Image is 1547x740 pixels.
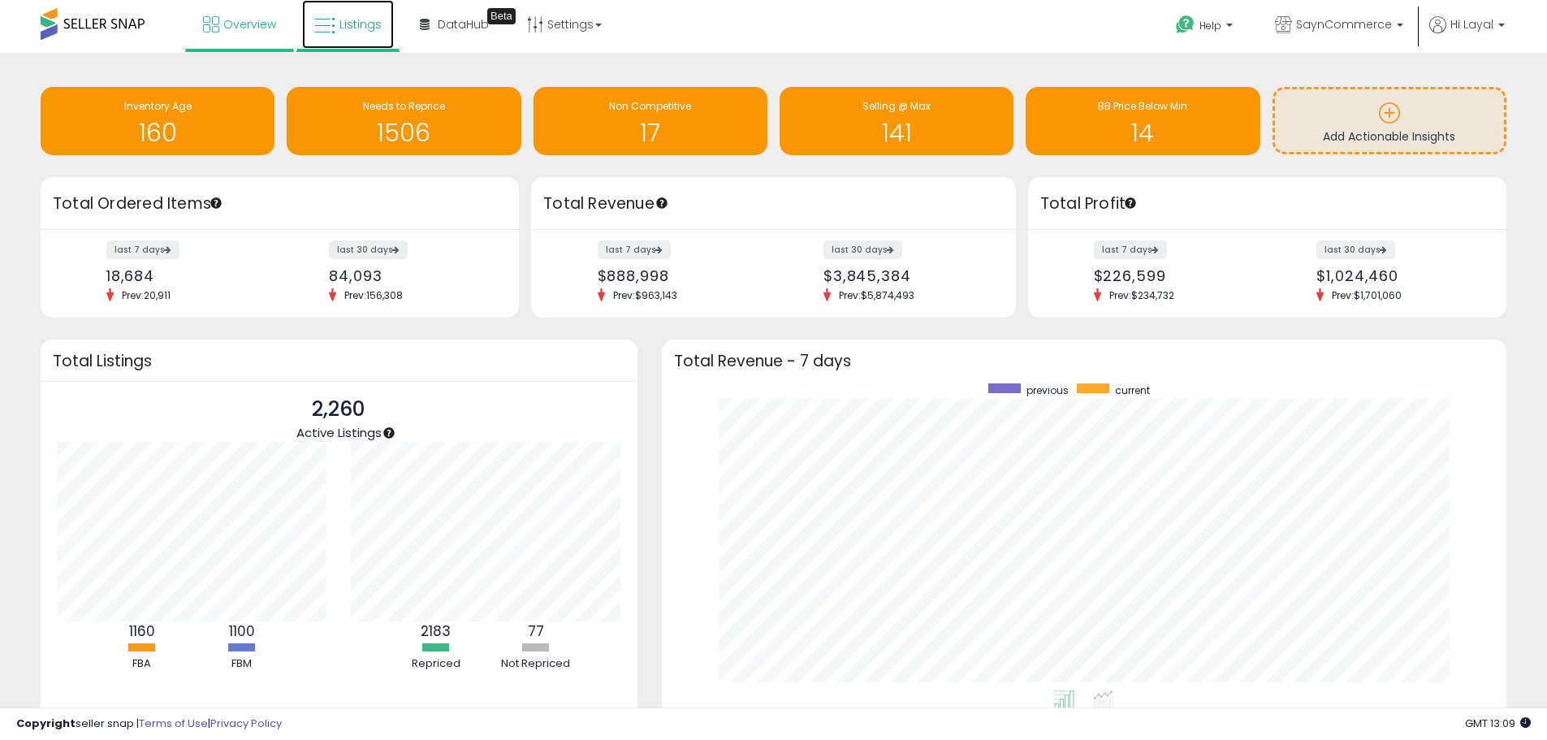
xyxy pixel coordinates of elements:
a: Terms of Use [139,716,208,731]
div: FBA [93,656,191,672]
strong: Copyright [16,716,76,731]
span: SaynCommerce [1296,16,1392,32]
span: Non Competitive [609,99,691,113]
div: $1,024,460 [1316,267,1478,284]
h3: Total Revenue - 7 days [674,355,1494,367]
span: Prev: 156,308 [336,288,411,302]
h1: 160 [49,119,266,146]
span: 2025-08-15 13:09 GMT [1465,716,1531,731]
span: Prev: $234,732 [1101,288,1182,302]
div: $3,845,384 [823,267,987,284]
label: last 7 days [598,240,671,259]
a: Privacy Policy [210,716,282,731]
span: BB Price Below Min [1098,99,1187,113]
h3: Total Ordered Items [53,193,507,215]
a: Needs to Reprice 1506 [287,87,521,155]
span: Add Actionable Insights [1323,128,1455,145]
span: Prev: 20,911 [114,288,179,302]
h3: Total Revenue [543,193,1004,215]
b: 1160 [129,621,155,641]
span: Needs to Reprice [363,99,445,113]
span: Prev: $1,701,060 [1324,288,1410,302]
a: Selling @ Max 141 [780,87,1013,155]
div: Not Repriced [487,656,585,672]
span: current [1115,383,1150,397]
div: Tooltip anchor [209,196,223,210]
span: Selling @ Max [862,99,931,113]
div: 84,093 [329,267,490,284]
h1: 141 [788,119,1005,146]
div: FBM [193,656,291,672]
div: $226,599 [1094,267,1255,284]
span: Active Listings [296,424,382,441]
label: last 7 days [106,240,179,259]
span: previous [1026,383,1069,397]
a: BB Price Below Min 14 [1026,87,1260,155]
a: Hi Layal [1429,16,1505,53]
span: Prev: $963,143 [605,288,685,302]
div: Tooltip anchor [1123,196,1138,210]
div: Repriced [387,656,485,672]
a: Inventory Age 160 [41,87,274,155]
span: DataHub [438,16,489,32]
div: Tooltip anchor [655,196,669,210]
span: Overview [223,16,276,32]
span: Listings [339,16,382,32]
h1: 17 [542,119,759,146]
span: Prev: $5,874,493 [831,288,923,302]
label: last 7 days [1094,240,1167,259]
div: 18,684 [106,267,268,284]
div: seller snap | | [16,716,282,732]
span: Inventory Age [124,99,192,113]
label: last 30 days [823,240,902,259]
b: 2183 [421,621,451,641]
a: Help [1163,2,1249,53]
label: last 30 days [1316,240,1395,259]
span: Hi Layal [1450,16,1493,32]
i: Get Help [1175,15,1195,35]
p: 2,260 [296,394,382,425]
label: last 30 days [329,240,408,259]
div: Tooltip anchor [487,8,516,24]
b: 1100 [229,621,255,641]
h3: Total Profit [1040,193,1494,215]
h1: 1506 [295,119,512,146]
b: 77 [528,621,544,641]
a: Non Competitive 17 [534,87,767,155]
h3: Total Listings [53,355,625,367]
span: Help [1199,19,1221,32]
h1: 14 [1034,119,1251,146]
div: $888,998 [598,267,762,284]
div: Tooltip anchor [382,426,396,440]
a: Add Actionable Insights [1275,89,1504,152]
